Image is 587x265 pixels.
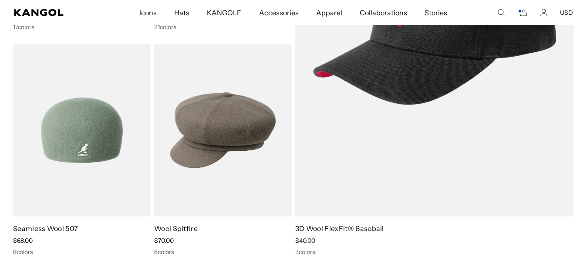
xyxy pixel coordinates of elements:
div: 17 colors [13,23,151,31]
div: 21 colors [154,23,292,31]
div: 8 colors [154,248,292,256]
img: Seamless Wool 507 [13,44,151,217]
a: Account [540,9,548,17]
div: 8 colors [13,248,151,256]
summary: Search here [497,9,505,17]
img: Wool Spitfire [154,44,292,217]
a: Seamless Wool 507 [13,224,78,233]
span: $68.00 [13,237,33,245]
button: USD [560,9,573,17]
a: 3D Wool FlexFit® Baseball [295,224,384,233]
span: $70.00 [154,237,174,245]
button: Cart [517,9,528,17]
a: Wool Spitfire [154,224,198,233]
span: $40.00 [295,237,315,245]
div: 3 colors [295,248,574,256]
a: Kangol [14,9,92,16]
